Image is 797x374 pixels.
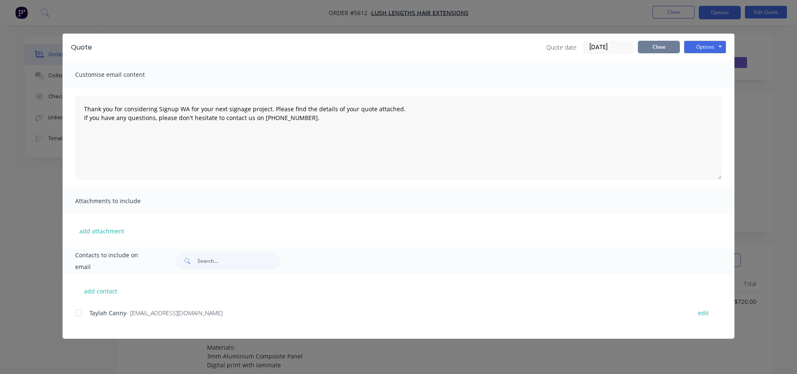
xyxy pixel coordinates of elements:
div: Quote [71,42,92,52]
button: add contact [75,285,126,297]
button: edit [693,307,714,319]
textarea: Thank you for considering Signup WA for your next signage project. Please find the details of you... [75,96,722,180]
span: Customise email content [75,69,168,81]
button: Close [638,41,680,53]
span: - [EMAIL_ADDRESS][DOMAIN_NAME] [126,309,223,317]
span: Quote date [546,43,577,52]
input: Search... [197,253,281,269]
span: Contacts to include on email [75,249,155,273]
button: add attachment [75,225,128,237]
button: Options [684,41,726,53]
span: Attachments to include [75,195,168,207]
span: Taylah Canny [89,309,126,317]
